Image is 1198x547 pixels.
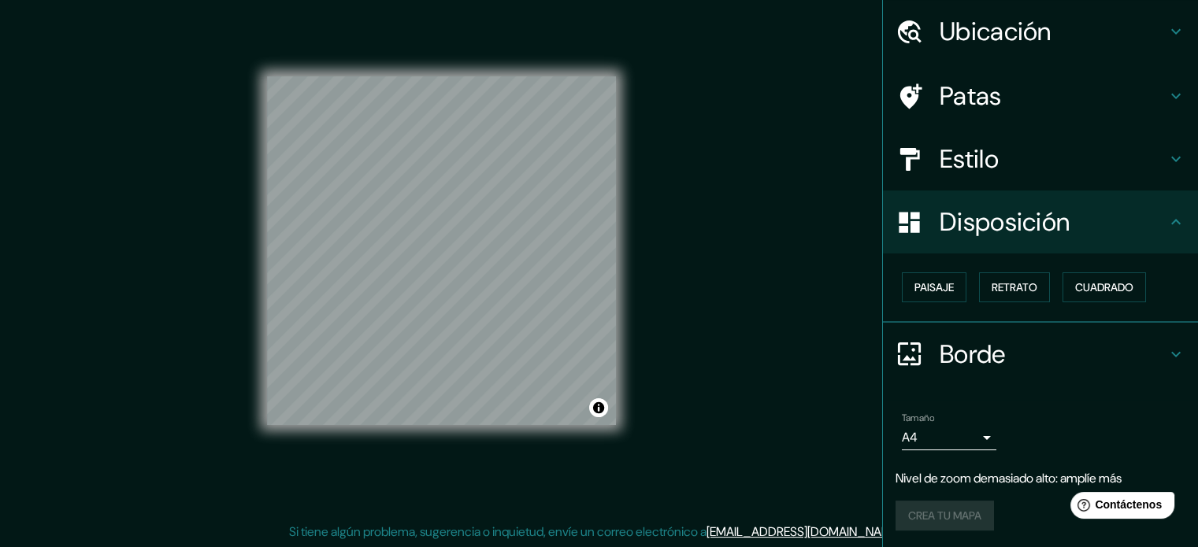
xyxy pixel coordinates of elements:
[902,272,966,302] button: Paisaje
[1063,272,1146,302] button: Cuadrado
[883,190,1198,253] div: Disposición
[883,65,1198,128] div: Patas
[896,470,1122,486] font: Nivel de zoom demasiado alto: amplíe más
[914,280,954,294] font: Paisaje
[902,412,934,424] font: Tamaño
[940,79,1002,113] font: Patas
[289,523,707,540] font: Si tiene algún problema, sugerencia o inquietud, envíe un correo electrónico a
[707,523,901,540] a: [EMAIL_ADDRESS][DOMAIN_NAME]
[940,142,999,176] font: Estilo
[902,429,918,445] font: A4
[883,128,1198,190] div: Estilo
[267,76,616,425] canvas: Mapa
[589,398,608,417] button: Activar o desactivar atribución
[940,205,1070,238] font: Disposición
[940,15,1051,48] font: Ubicación
[1058,486,1181,530] iframe: Lanzador de widgets de ayuda
[902,425,996,450] div: A4
[1075,280,1133,294] font: Cuadrado
[979,272,1050,302] button: Retrato
[940,338,1006,371] font: Borde
[883,323,1198,386] div: Borde
[992,280,1037,294] font: Retrato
